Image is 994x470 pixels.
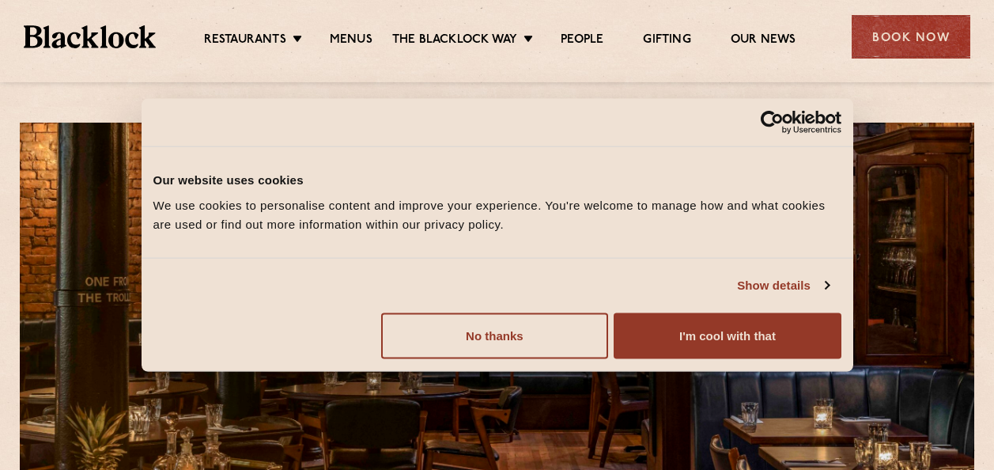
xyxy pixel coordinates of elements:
a: Our News [731,32,796,50]
button: No thanks [381,313,608,358]
a: Restaurants [204,32,286,50]
a: Usercentrics Cookiebot - opens in a new window [703,111,841,135]
a: Menus [330,32,372,50]
div: Book Now [852,15,970,59]
img: BL_Textured_Logo-footer-cropped.svg [24,25,156,47]
a: People [561,32,603,50]
a: Show details [737,276,829,295]
div: Our website uses cookies [153,171,841,190]
button: I'm cool with that [614,313,841,358]
a: The Blacklock Way [392,32,517,50]
div: We use cookies to personalise content and improve your experience. You're welcome to manage how a... [153,195,841,233]
a: Gifting [643,32,690,50]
